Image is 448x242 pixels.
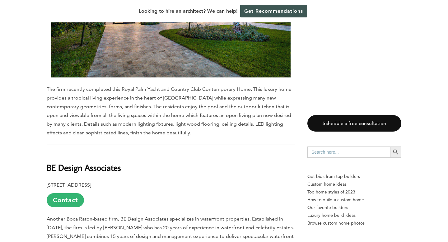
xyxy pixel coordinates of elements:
a: Luxury home build ideas [307,212,401,219]
a: Custom home ideas [307,180,401,188]
b: [STREET_ADDRESS] [47,182,91,188]
a: Top home styles of 2023 [307,188,401,196]
p: Get bids from top builders [307,173,401,180]
a: Contact [47,193,84,207]
a: Browse custom home photos [307,219,401,227]
input: Search here... [307,147,390,158]
a: Schedule a free consultation [307,115,401,132]
a: Get Recommendations [240,5,307,17]
p: The firm recently completed this Royal Palm Yacht and Country Club Contemporary Home. This luxury... [47,85,295,137]
a: Our favorite builders [307,204,401,212]
a: How to build a custom home [307,196,401,204]
b: BE Design Associates [47,162,121,173]
svg: Search [392,149,399,156]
